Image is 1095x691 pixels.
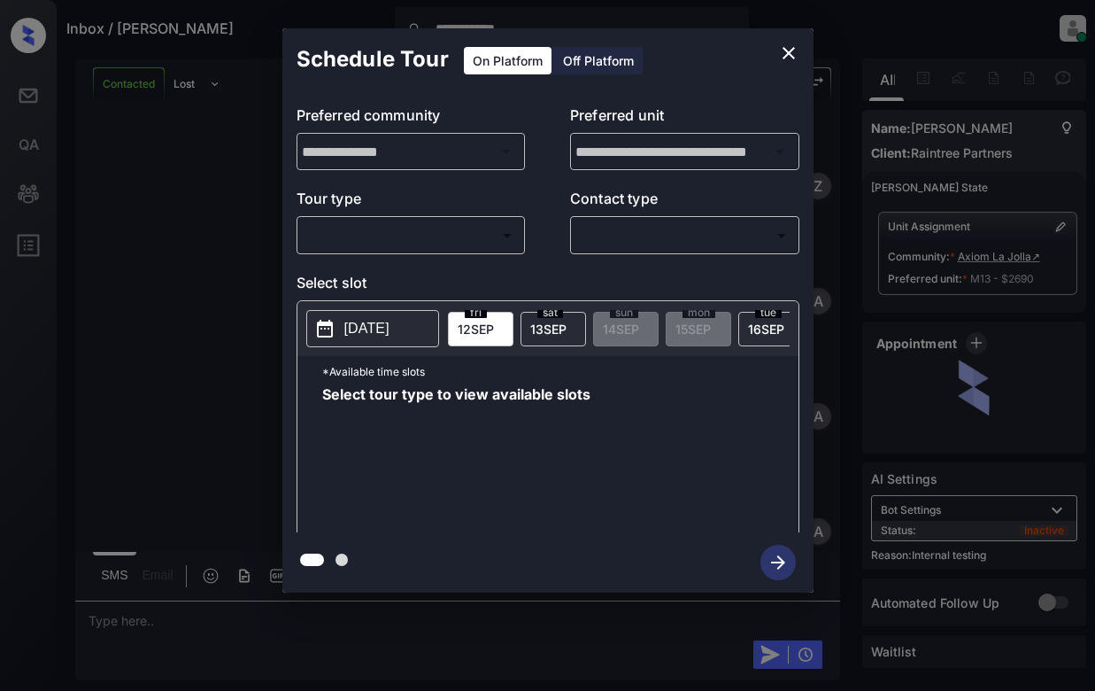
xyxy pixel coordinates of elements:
span: 16 SEP [748,322,784,337]
div: On Platform [464,47,551,74]
span: sat [537,307,563,318]
p: Contact type [570,188,799,216]
span: tue [755,307,782,318]
p: Preferred community [297,105,526,133]
span: Select tour type to view available slots [322,387,590,529]
p: Preferred unit [570,105,799,133]
p: Tour type [297,188,526,216]
button: [DATE] [306,310,439,347]
p: Select slot [297,272,799,300]
button: close [771,35,806,71]
span: fri [465,307,487,318]
div: date-select [448,312,513,346]
div: date-select [521,312,586,346]
p: [DATE] [344,318,389,339]
div: date-select [738,312,804,346]
h2: Schedule Tour [282,28,463,90]
span: 12 SEP [458,322,494,337]
p: *Available time slots [322,356,798,387]
span: 13 SEP [530,322,567,337]
div: Off Platform [554,47,643,74]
